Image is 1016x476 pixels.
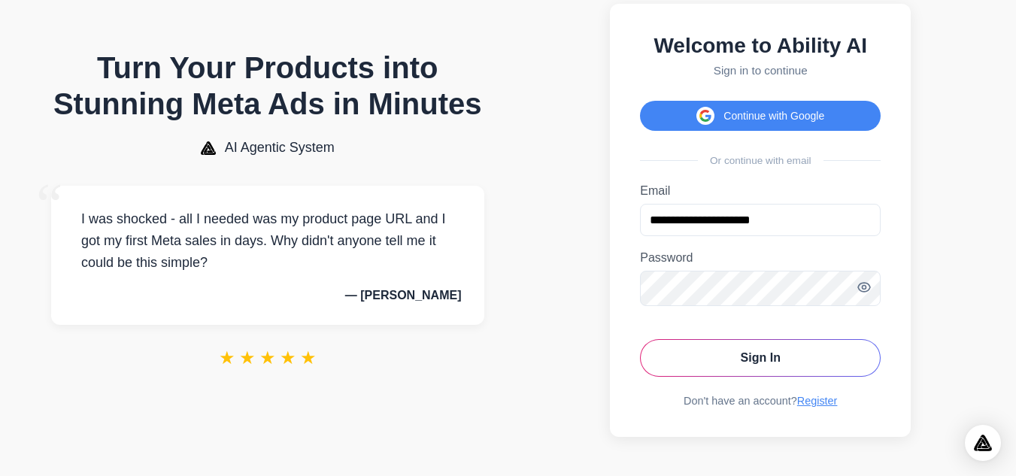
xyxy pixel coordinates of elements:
[965,425,1001,461] div: Open Intercom Messenger
[640,251,881,265] label: Password
[857,280,872,297] button: Toggle password visibility
[219,347,235,368] span: ★
[259,347,276,368] span: ★
[640,101,881,131] button: Continue with Google
[36,171,63,239] span: “
[280,347,296,368] span: ★
[74,208,462,273] p: I was shocked - all I needed was my product page URL and I got my first Meta sales in days. Why d...
[797,395,838,407] a: Register
[640,155,881,166] div: Or continue with email
[640,64,881,77] p: Sign in to continue
[201,141,216,155] img: AI Agentic System Logo
[51,50,484,122] h1: Turn Your Products into Stunning Meta Ads in Minutes
[640,34,881,58] h2: Welcome to Ability AI
[300,347,317,368] span: ★
[239,347,256,368] span: ★
[225,140,335,156] span: AI Agentic System
[74,289,462,302] p: — [PERSON_NAME]
[640,184,881,198] label: Email
[640,395,881,407] div: Don't have an account?
[640,339,881,377] button: Sign In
